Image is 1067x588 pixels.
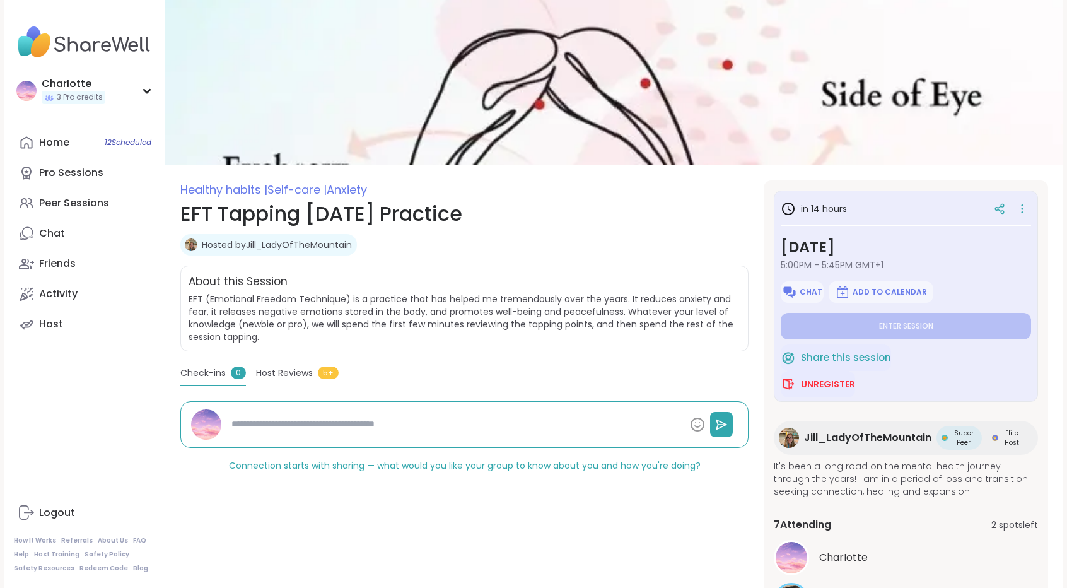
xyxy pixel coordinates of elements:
[950,428,977,447] span: Super Peer
[781,236,1031,259] h3: [DATE]
[39,317,63,331] div: Host
[16,81,37,101] img: CharIotte
[85,550,129,559] a: Safety Policy
[61,536,93,545] a: Referrals
[14,309,155,339] a: Host
[39,196,109,210] div: Peer Sessions
[14,20,155,64] img: ShareWell Nav Logo
[14,127,155,158] a: Home12Scheduled
[57,92,103,103] span: 3 Pro credits
[776,542,807,573] img: CharIotte
[14,158,155,188] a: Pro Sessions
[781,281,824,303] button: Chat
[781,371,855,397] button: Unregister
[14,249,155,279] a: Friends
[781,344,891,371] button: Share this session
[14,498,155,528] a: Logout
[779,428,799,448] img: Jill_LadyOfTheMountain
[133,564,148,573] a: Blog
[774,517,831,532] span: 7 Attending
[800,287,822,297] span: Chat
[1001,428,1023,447] span: Elite Host
[781,259,1031,271] span: 5:00PM - 5:45PM GMT+1
[229,459,701,472] span: Connection starts with sharing — what would you like your group to know about you and how you're ...
[202,238,352,251] a: Hosted byJill_LadyOfTheMountain
[39,166,103,180] div: Pro Sessions
[267,182,327,197] span: Self-care |
[39,226,65,240] div: Chat
[191,409,221,440] img: CharIotte
[14,564,74,573] a: Safety Resources
[992,435,998,441] img: Elite Host
[39,506,75,520] div: Logout
[782,285,797,300] img: ShareWell Logomark
[781,313,1031,339] button: Enter session
[39,257,76,271] div: Friends
[189,293,740,343] span: EFT (Emotional Freedom Technique) is a practice that has helped me tremendously over the years. I...
[781,201,847,216] h3: in 14 hours
[801,351,891,365] span: Share this session
[853,287,927,297] span: Add to Calendar
[942,435,948,441] img: Super Peer
[819,550,868,565] span: CharIotte
[180,199,749,229] h1: EFT Tapping [DATE] Practice
[42,77,105,91] div: CharIotte
[34,550,79,559] a: Host Training
[256,367,313,380] span: Host Reviews
[14,536,56,545] a: How It Works
[781,377,796,392] img: ShareWell Logomark
[180,367,226,380] span: Check-ins
[829,281,933,303] button: Add to Calendar
[801,378,855,391] span: Unregister
[774,460,1038,498] span: It's been a long road on the mental health journey through the years! I am in a period of loss an...
[781,350,796,365] img: ShareWell Logomark
[185,238,197,251] img: Jill_LadyOfTheMountain
[14,279,155,309] a: Activity
[180,182,267,197] span: Healthy habits |
[14,188,155,218] a: Peer Sessions
[835,285,850,300] img: ShareWell Logomark
[879,321,933,331] span: Enter session
[327,182,367,197] span: Anxiety
[804,430,931,445] span: Jill_LadyOfTheMountain
[991,519,1038,532] span: 2 spots left
[189,274,288,290] h2: About this Session
[318,367,339,379] span: 5+
[14,218,155,249] a: Chat
[774,421,1038,455] a: Jill_LadyOfTheMountainJill_LadyOfTheMountainSuper PeerSuper PeerElite HostElite Host
[14,550,29,559] a: Help
[39,136,69,150] div: Home
[774,540,1038,575] a: CharIotteCharIotte
[79,564,128,573] a: Redeem Code
[39,287,78,301] div: Activity
[98,536,128,545] a: About Us
[133,536,146,545] a: FAQ
[105,138,151,148] span: 12 Scheduled
[231,367,246,379] span: 0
